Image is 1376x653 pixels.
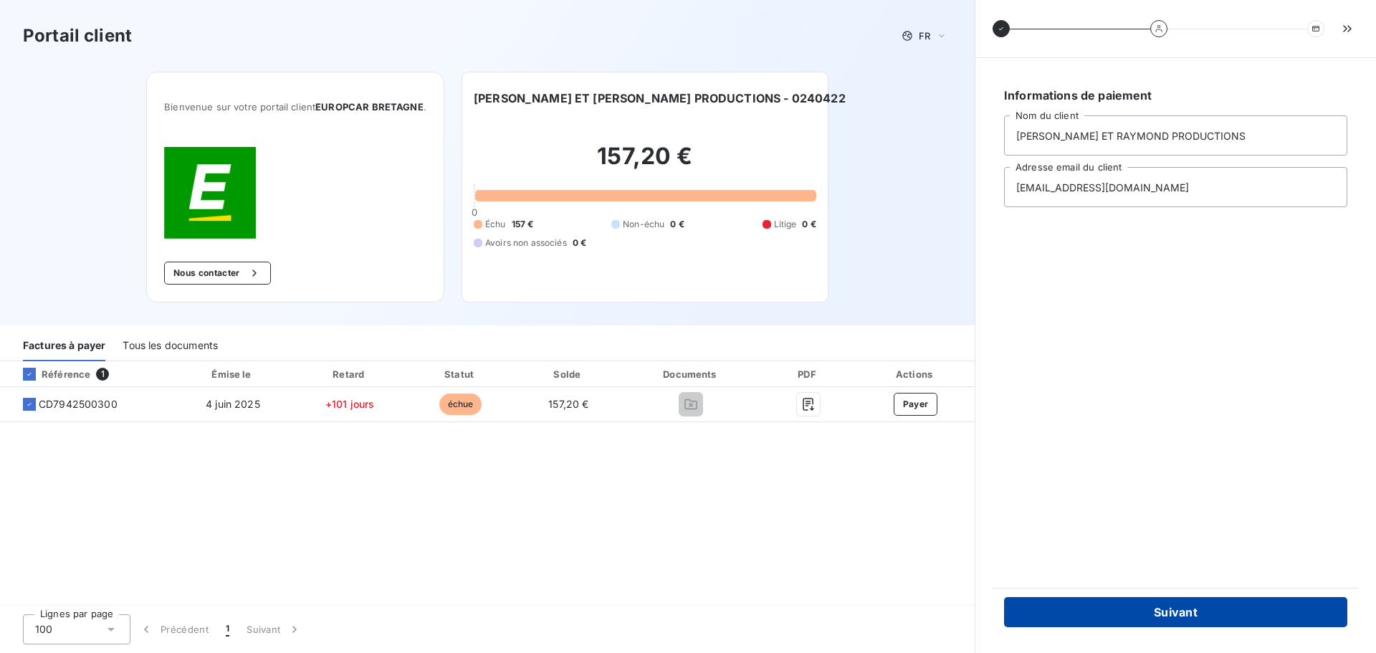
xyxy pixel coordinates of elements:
span: EUROPCAR BRETAGNE [315,101,424,113]
span: Avoirs non associés [485,237,567,249]
div: Documents [625,367,758,381]
span: 100 [35,622,52,637]
span: Non-échu [623,218,664,231]
span: Bienvenue sur votre portail client . [164,101,426,113]
span: Litige [774,218,797,231]
img: Company logo [164,147,256,239]
span: échue [439,394,482,415]
div: Solde [518,367,619,381]
span: 4 juin 2025 [206,398,260,410]
div: PDF [763,367,854,381]
input: placeholder [1004,167,1347,207]
div: Statut [408,367,512,381]
span: Échu [485,218,506,231]
div: Référence [11,368,90,381]
button: 1 [217,614,238,644]
button: Payer [894,393,938,416]
span: CD7942500300 [39,397,118,411]
span: 0 € [670,218,684,231]
button: Précédent [130,614,217,644]
span: +101 jours [325,398,375,410]
div: Actions [859,367,972,381]
span: 0 [472,206,477,218]
button: Suivant [1004,597,1347,627]
div: Émise le [175,367,291,381]
button: Nous contacter [164,262,270,285]
h6: [PERSON_NAME] ET [PERSON_NAME] PRODUCTIONS - 0240422 [474,90,846,107]
button: Suivant [238,614,310,644]
div: Retard [297,367,403,381]
span: FR [919,30,930,42]
span: 157 € [512,218,534,231]
input: placeholder [1004,115,1347,156]
span: 1 [96,368,109,381]
span: 0 € [802,218,816,231]
h6: Informations de paiement [1004,87,1347,104]
span: 157,20 € [548,398,588,410]
span: 0 € [573,237,586,249]
div: Tous les documents [123,331,218,361]
span: 1 [226,622,229,637]
h3: Portail client [23,23,132,49]
h2: 157,20 € [474,142,816,185]
div: Factures à payer [23,331,105,361]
